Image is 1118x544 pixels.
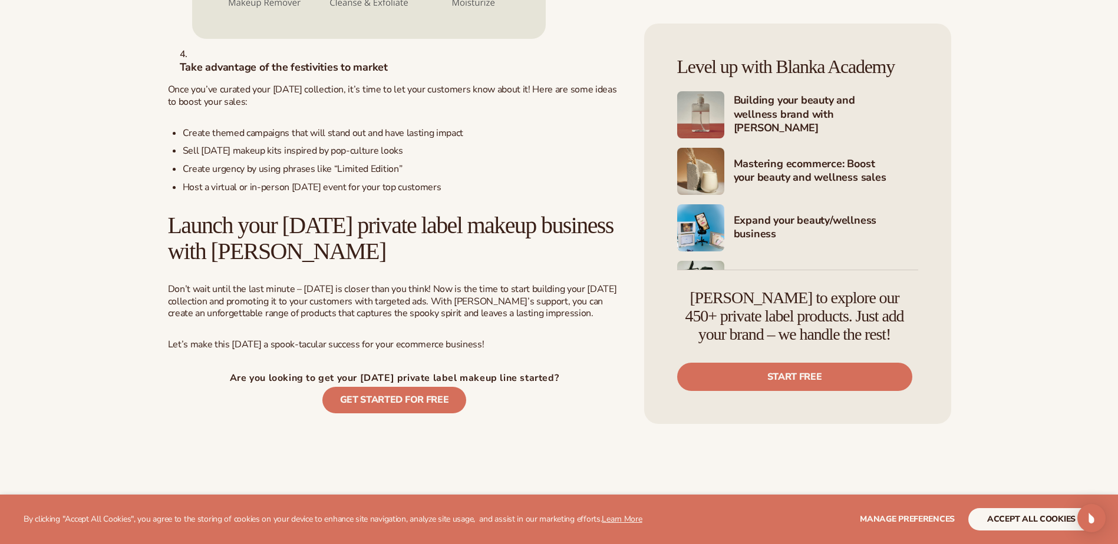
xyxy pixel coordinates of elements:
[168,338,484,351] span: Let’s make this [DATE] a spook-tacular success for your ecommerce business!
[860,508,955,530] button: Manage preferences
[677,91,918,138] a: Shopify Image 5 Building your beauty and wellness brand with [PERSON_NAME]
[168,283,617,320] span: Don’t wait until the last minute – [DATE] is closer than you think! Now is the time to start buil...
[602,513,642,525] a: Learn More
[677,289,912,343] h4: [PERSON_NAME] to explore our 450+ private label products. Just add your brand – we handle the rest!
[968,508,1094,530] button: accept all cookies
[677,261,918,308] a: Shopify Image 8 Marketing your beauty and wellness brand 101
[168,83,617,108] span: Once you’ve curated your [DATE] collection, it’s time to let your customers know about it! Here a...
[860,513,955,525] span: Manage preferences
[677,91,724,138] img: Shopify Image 5
[677,204,918,251] a: Shopify Image 7 Expand your beauty/wellness business
[1077,504,1106,532] div: Open Intercom Messenger
[24,515,642,525] p: By clicking "Accept All Cookies", you agree to the storing of cookies on your device to enhance s...
[677,204,724,251] img: Shopify Image 7
[677,57,918,77] h4: Level up with Blanka Academy
[734,157,918,186] h4: Mastering ecommerce: Boost your beauty and wellness sales
[180,60,388,74] b: Take advantage of the festivities to market
[677,261,724,308] img: Shopify Image 8
[322,387,467,413] a: Get started for FREE
[677,148,724,195] img: Shopify Image 6
[183,144,403,157] span: Sell [DATE] makeup kits inspired by pop-culture looks
[734,214,918,243] h4: Expand your beauty/wellness business
[168,212,614,264] span: Launch your [DATE] private label makeup business with [PERSON_NAME]
[734,94,918,136] h4: Building your beauty and wellness brand with [PERSON_NAME]
[230,371,559,384] strong: Are you looking to get your [DATE] private label makeup line started?
[677,363,912,391] a: Start free
[677,148,918,195] a: Shopify Image 6 Mastering ecommerce: Boost your beauty and wellness sales
[183,127,464,140] span: Create themed campaigns that will stand out and have lasting impact
[183,162,403,175] span: Create urgency by using phrases like “Limited Edition”
[183,181,441,194] span: Host a virtual or in-person [DATE] event for your top customers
